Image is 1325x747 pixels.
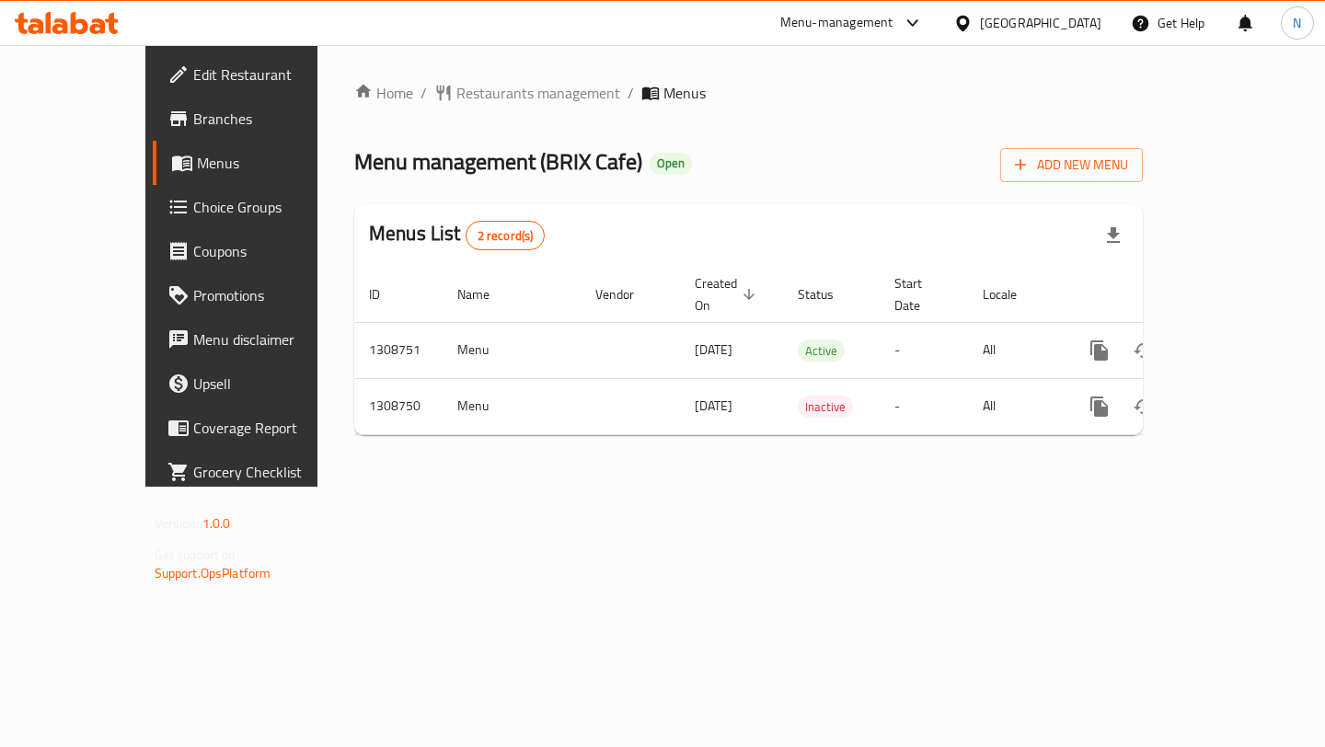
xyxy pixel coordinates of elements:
button: Add New Menu [1000,148,1143,182]
span: Coverage Report [193,417,351,439]
div: [GEOGRAPHIC_DATA] [980,13,1101,33]
span: Inactive [798,396,853,418]
td: All [968,378,1063,434]
span: Menu management ( BRIX Cafe ) [354,141,642,182]
span: Created On [695,272,761,316]
span: Vendor [595,283,658,305]
span: Branches [193,108,351,130]
div: Open [650,153,692,175]
a: Home [354,82,413,104]
span: Menus [197,152,351,174]
a: Choice Groups [153,185,366,229]
a: Menus [153,141,366,185]
div: Active [798,339,845,362]
a: Support.OpsPlatform [155,561,271,585]
span: Choice Groups [193,196,351,218]
li: / [628,82,634,104]
div: Menu-management [780,12,893,34]
span: Active [798,340,845,362]
a: Branches [153,97,366,141]
span: Upsell [193,373,351,395]
span: Locale [983,283,1041,305]
span: Open [650,155,692,171]
a: Coupons [153,229,366,273]
div: Export file [1091,213,1135,258]
span: 1.0.0 [202,511,231,535]
span: Promotions [193,284,351,306]
td: Menu [443,378,581,434]
a: Grocery Checklist [153,450,366,494]
th: Actions [1063,267,1269,323]
button: more [1077,328,1122,373]
a: Coverage Report [153,406,366,450]
td: - [880,378,968,434]
a: Promotions [153,273,366,317]
a: Menu disclaimer [153,317,366,362]
div: Inactive [798,396,853,418]
button: Change Status [1122,328,1166,373]
a: Edit Restaurant [153,52,366,97]
span: Version: [155,511,200,535]
a: Restaurants management [434,82,620,104]
span: [DATE] [695,394,732,418]
span: Restaurants management [456,82,620,104]
span: Get support on: [155,543,239,567]
span: Edit Restaurant [193,63,351,86]
span: Grocery Checklist [193,461,351,483]
a: Upsell [153,362,366,406]
button: more [1077,385,1122,429]
span: Menu disclaimer [193,328,351,351]
span: Name [457,283,513,305]
span: Menus [663,82,706,104]
span: 2 record(s) [467,227,545,245]
span: Add New Menu [1015,154,1128,177]
h2: Menus List [369,220,545,250]
span: Status [798,283,858,305]
td: 1308751 [354,322,443,378]
td: Menu [443,322,581,378]
span: [DATE] [695,338,732,362]
td: All [968,322,1063,378]
div: Total records count [466,221,546,250]
td: - [880,322,968,378]
button: Change Status [1122,385,1166,429]
nav: breadcrumb [354,82,1143,104]
span: N [1293,13,1301,33]
table: enhanced table [354,267,1269,435]
td: 1308750 [354,378,443,434]
span: ID [369,283,404,305]
span: Coupons [193,240,351,262]
span: Start Date [894,272,946,316]
li: / [421,82,427,104]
